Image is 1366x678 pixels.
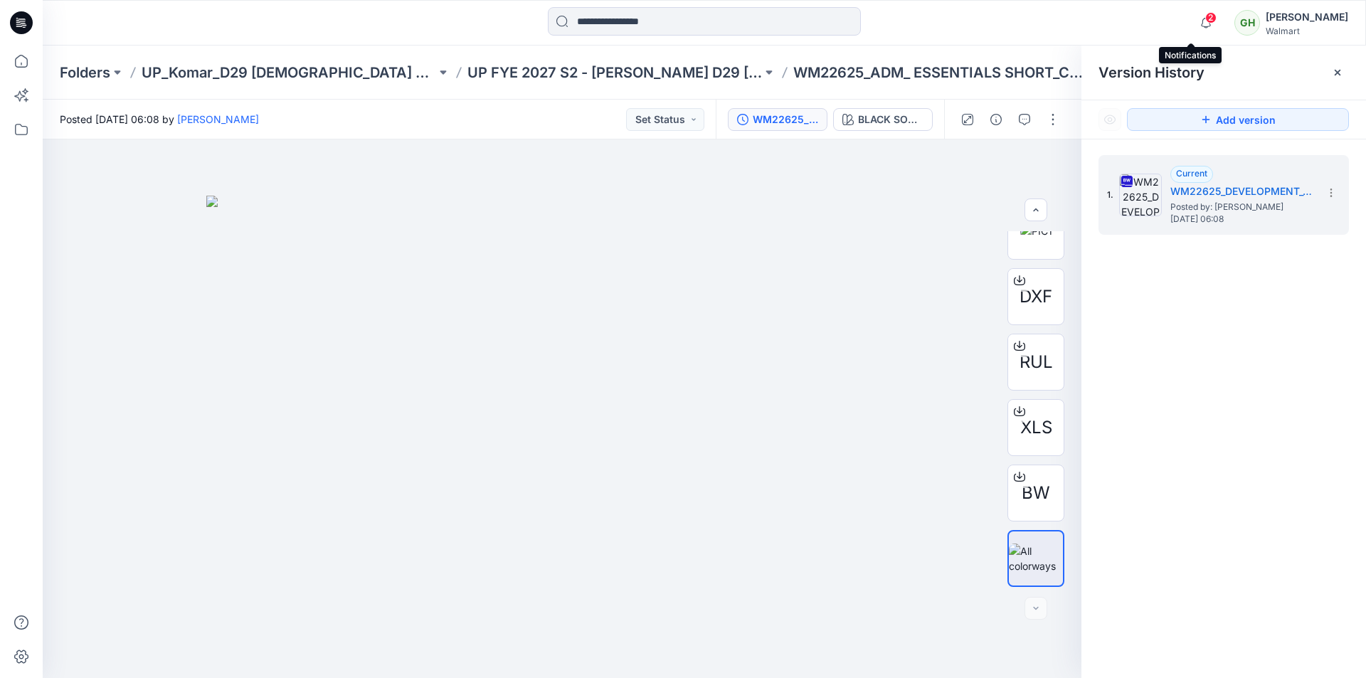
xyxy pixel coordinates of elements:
span: DXF [1020,284,1052,309]
span: Current [1176,168,1207,179]
img: All colorways [1009,544,1063,573]
button: Close [1332,67,1343,78]
span: 1. [1107,189,1113,201]
span: XLS [1020,415,1052,440]
span: RUL [1020,349,1053,375]
a: UP FYE 2027 S2 - [PERSON_NAME] D29 [DEMOGRAPHIC_DATA] Sleepwear [467,63,762,83]
span: BW [1022,480,1050,506]
a: UP_Komar_D29 [DEMOGRAPHIC_DATA] Sleep [142,63,436,83]
button: WM22625_DEVELOPMENT_COLORWAY [728,108,827,131]
h5: WM22625_DEVELOPMENT_COLORWAY [1170,183,1313,200]
div: Walmart [1266,26,1348,36]
img: PIC1 [1020,223,1052,238]
div: GH [1234,10,1260,36]
button: Add version [1127,108,1349,131]
div: [PERSON_NAME] [1266,9,1348,26]
img: WM22625_DEVELOPMENT_COLORWAY [1119,174,1162,216]
a: Folders [60,63,110,83]
p: WM22625_ADM_ ESSENTIALS SHORT_COLORWAY [793,63,1088,83]
div: BLACK SOOT 210131 [858,112,923,127]
span: Version History [1098,64,1204,81]
span: [DATE] 06:08 [1170,214,1313,224]
span: 2 [1205,12,1217,23]
span: Posted by: Gayan Hettiarachchi [1170,200,1313,214]
button: BLACK SOOT 210131 [833,108,933,131]
a: [PERSON_NAME] [177,113,259,125]
span: Posted [DATE] 06:08 by [60,112,259,127]
button: Details [985,108,1007,131]
div: WM22625_DEVELOPMENT_COLORWAY [753,112,818,127]
button: Show Hidden Versions [1098,108,1121,131]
